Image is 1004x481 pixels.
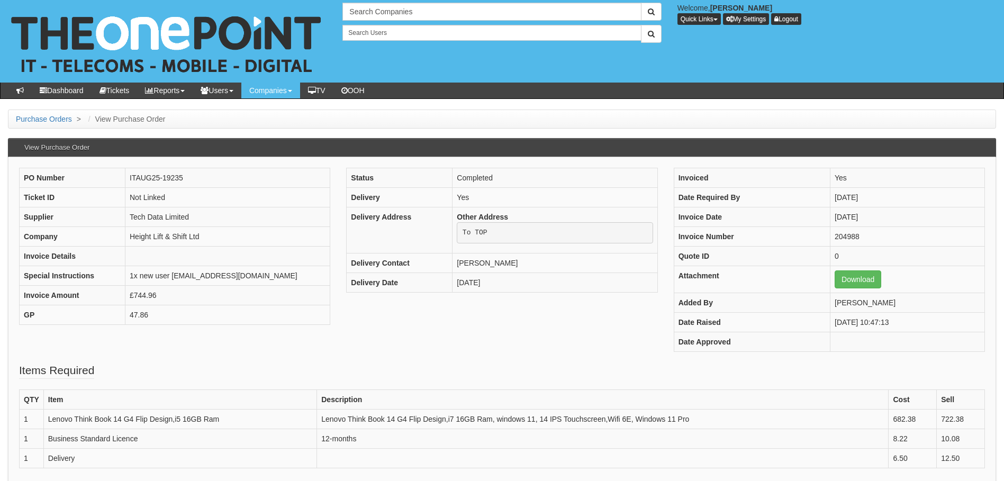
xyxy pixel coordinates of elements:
[889,449,937,468] td: 6.50
[453,188,657,207] td: Yes
[20,168,125,188] th: PO Number
[889,410,937,429] td: 682.38
[347,253,453,273] th: Delivery Contact
[830,207,985,227] td: [DATE]
[300,83,333,98] a: TV
[453,253,657,273] td: [PERSON_NAME]
[937,410,985,429] td: 722.38
[333,83,373,98] a: OOH
[830,247,985,266] td: 0
[92,83,138,98] a: Tickets
[453,168,657,188] td: Completed
[674,168,830,188] th: Invoiced
[830,168,985,188] td: Yes
[241,83,300,98] a: Companies
[19,362,94,379] legend: Items Required
[342,25,641,41] input: Search Users
[20,247,125,266] th: Invoice Details
[20,429,44,449] td: 1
[20,449,44,468] td: 1
[20,390,44,410] th: QTY
[771,13,801,25] a: Logout
[43,429,316,449] td: Business Standard Licence
[193,83,241,98] a: Users
[16,115,72,123] a: Purchase Orders
[43,449,316,468] td: Delivery
[674,266,830,293] th: Attachment
[453,273,657,292] td: [DATE]
[125,286,330,305] td: £744.96
[830,227,985,247] td: 204988
[20,188,125,207] th: Ticket ID
[74,115,84,123] span: >
[32,83,92,98] a: Dashboard
[20,305,125,325] th: GP
[347,273,453,292] th: Delivery Date
[125,168,330,188] td: ITAUG25-19235
[20,266,125,286] th: Special Instructions
[937,429,985,449] td: 10.08
[20,207,125,227] th: Supplier
[125,266,330,286] td: 1x new user [EMAIL_ADDRESS][DOMAIN_NAME]
[830,313,985,332] td: [DATE] 10:47:13
[677,13,721,25] button: Quick Links
[317,390,889,410] th: Description
[347,188,453,207] th: Delivery
[723,13,770,25] a: My Settings
[347,168,453,188] th: Status
[457,213,508,221] b: Other Address
[19,139,95,157] h3: View Purchase Order
[830,293,985,313] td: [PERSON_NAME]
[710,4,772,12] b: [PERSON_NAME]
[125,305,330,325] td: 47.86
[670,3,1004,25] div: Welcome,
[317,429,889,449] td: 12-months
[889,390,937,410] th: Cost
[342,3,641,21] input: Search Companies
[937,449,985,468] td: 12.50
[937,390,985,410] th: Sell
[86,114,166,124] li: View Purchase Order
[674,313,830,332] th: Date Raised
[835,270,881,288] a: Download
[125,188,330,207] td: Not Linked
[317,410,889,429] td: Lenovo Think Book 14 G4 Flip Design,i7 16GB Ram, windows 11, 14 IPS Touchscreen,Wifi 6E, Windows ...
[43,410,316,429] td: Lenovo Think Book 14 G4 Flip Design,i5 16GB Ram
[20,410,44,429] td: 1
[20,286,125,305] th: Invoice Amount
[20,227,125,247] th: Company
[674,207,830,227] th: Invoice Date
[674,247,830,266] th: Quote ID
[43,390,316,410] th: Item
[457,222,653,243] pre: To TOP
[674,227,830,247] th: Invoice Number
[674,293,830,313] th: Added By
[830,188,985,207] td: [DATE]
[889,429,937,449] td: 8.22
[125,207,330,227] td: Tech Data Limited
[347,207,453,253] th: Delivery Address
[674,332,830,352] th: Date Approved
[125,227,330,247] td: Height Lift & Shift Ltd
[674,188,830,207] th: Date Required By
[137,83,193,98] a: Reports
